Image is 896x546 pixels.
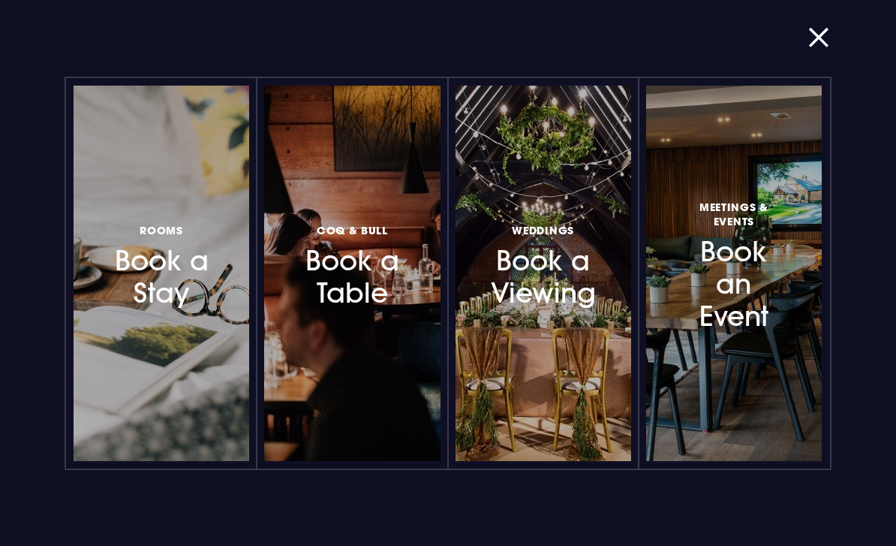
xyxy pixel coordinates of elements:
[682,200,786,228] span: Meetings & Events
[264,86,440,461] a: Coq & BullBook a Table
[110,221,213,310] h3: Book a Stay
[492,221,595,310] h3: Book a Viewing
[74,86,249,461] a: RoomsBook a Stay
[646,86,822,461] a: Meetings & EventsBook an Event
[317,223,388,237] span: Coq & Bull
[682,198,786,333] h3: Book an Event
[140,223,183,237] span: Rooms
[512,223,574,237] span: Weddings
[300,221,404,310] h3: Book a Table
[456,86,631,461] a: WeddingsBook a Viewing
